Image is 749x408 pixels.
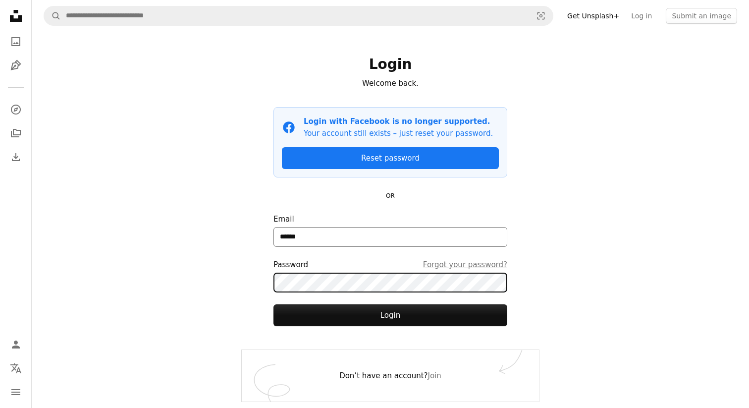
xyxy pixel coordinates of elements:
button: Search Unsplash [44,6,61,25]
label: Email [273,213,507,247]
input: Email [273,227,507,247]
a: Illustrations [6,56,26,75]
button: Login [273,304,507,326]
a: Get Unsplash+ [561,8,625,24]
a: Reset password [282,147,499,169]
a: Forgot your password? [423,259,507,271]
a: Download History [6,147,26,167]
a: Join [428,371,441,380]
p: Login with Facebook is no longer supported. [304,116,493,127]
a: Explore [6,100,26,119]
input: PasswordForgot your password? [273,273,507,292]
button: Menu [6,382,26,402]
a: Log in / Sign up [6,335,26,354]
a: Photos [6,32,26,52]
h1: Login [273,56,507,73]
a: Home — Unsplash [6,6,26,28]
form: Find visuals sitewide [44,6,553,26]
a: Collections [6,123,26,143]
button: Language [6,358,26,378]
a: Log in [625,8,658,24]
button: Submit an image [666,8,737,24]
div: Password [273,259,507,271]
p: Welcome back. [273,77,507,89]
div: Don’t have an account? [242,350,539,402]
small: OR [386,192,395,199]
button: Visual search [529,6,553,25]
p: Your account still exists – just reset your password. [304,127,493,139]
